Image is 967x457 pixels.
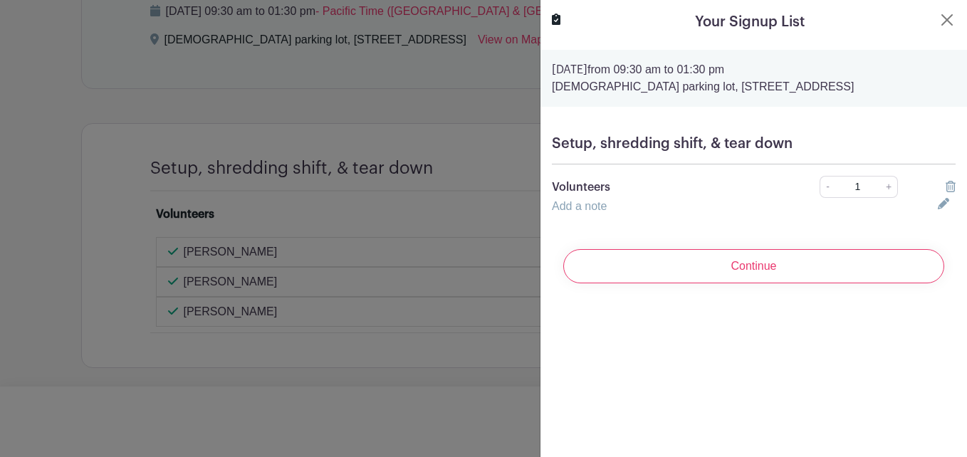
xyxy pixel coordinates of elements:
p: Volunteers [552,179,780,196]
strong: [DATE] [552,64,587,75]
p: from 09:30 am to 01:30 pm [552,61,956,78]
a: + [880,176,898,198]
h5: Your Signup List [695,11,805,33]
p: [DEMOGRAPHIC_DATA] parking lot, [STREET_ADDRESS] [552,78,956,95]
a: - [820,176,835,198]
a: Add a note [552,200,607,212]
button: Close [939,11,956,28]
input: Continue [563,249,944,283]
h5: Setup, shredding shift, & tear down [552,135,956,152]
